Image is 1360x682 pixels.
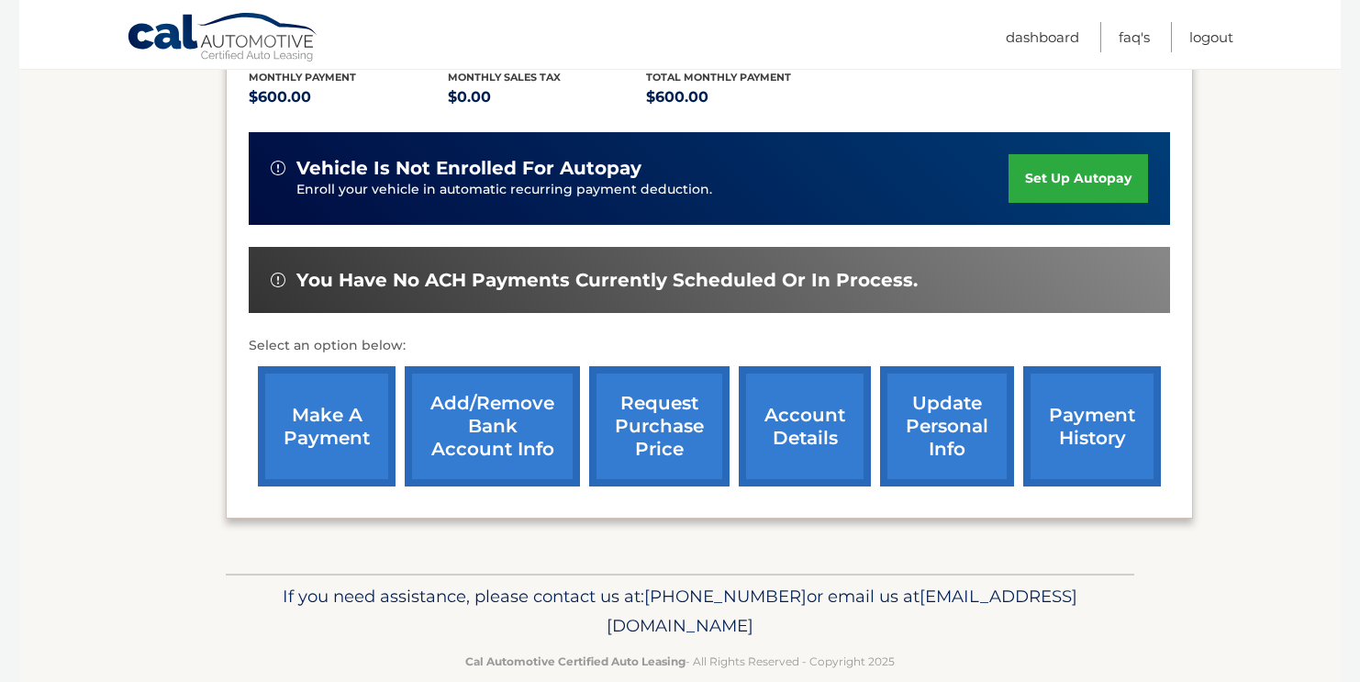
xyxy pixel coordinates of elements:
span: You have no ACH payments currently scheduled or in process. [296,269,918,292]
img: alert-white.svg [271,273,285,287]
a: Cal Automotive [127,12,319,65]
a: account details [739,366,871,486]
span: vehicle is not enrolled for autopay [296,157,641,180]
span: Monthly Payment [249,71,356,84]
p: $0.00 [448,84,647,110]
p: $600.00 [249,84,448,110]
p: $600.00 [646,84,845,110]
span: Total Monthly Payment [646,71,791,84]
a: FAQ's [1119,22,1150,52]
span: [EMAIL_ADDRESS][DOMAIN_NAME] [607,586,1077,636]
span: Monthly sales Tax [448,71,561,84]
a: set up autopay [1009,154,1148,203]
a: payment history [1023,366,1161,486]
p: If you need assistance, please contact us at: or email us at [238,582,1122,641]
p: Enroll your vehicle in automatic recurring payment deduction. [296,180,1009,200]
a: Logout [1189,22,1233,52]
span: [PHONE_NUMBER] [644,586,807,607]
img: alert-white.svg [271,161,285,175]
a: Add/Remove bank account info [405,366,580,486]
a: update personal info [880,366,1014,486]
a: Dashboard [1006,22,1079,52]
p: Select an option below: [249,335,1170,357]
strong: Cal Automotive Certified Auto Leasing [465,654,686,668]
a: make a payment [258,366,396,486]
p: - All Rights Reserved - Copyright 2025 [238,652,1122,671]
a: request purchase price [589,366,730,486]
